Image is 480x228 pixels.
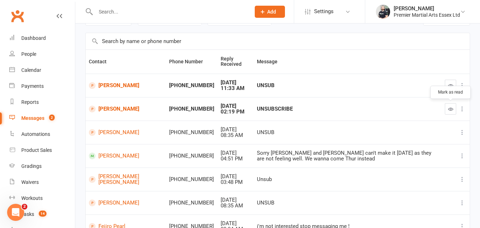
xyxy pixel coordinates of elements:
div: [DATE] [221,150,250,156]
div: Gradings [21,163,42,169]
div: [DATE] [221,197,250,203]
div: [PHONE_NUMBER] [169,200,214,206]
span: 14 [39,211,47,217]
div: UNSUBSCRIBE [257,106,438,112]
a: [PERSON_NAME] [89,153,163,159]
input: Search by name or phone number [86,33,470,49]
div: Premier Martial Arts Essex Ltd [394,12,460,18]
div: Payments [21,83,44,89]
div: [DATE] [221,80,250,86]
div: Dashboard [21,35,46,41]
div: Tasks [21,211,34,217]
a: Tasks 14 [9,206,75,222]
div: [PHONE_NUMBER] [169,106,214,112]
div: UNSUB [257,200,438,206]
div: [PERSON_NAME] [394,5,460,12]
div: [PHONE_NUMBER] [169,129,214,136]
div: UNSUB [257,129,438,136]
div: [PHONE_NUMBER] [169,153,214,159]
div: People [21,51,36,57]
div: Calendar [21,67,41,73]
div: 02:19 PM [221,109,250,115]
a: [PERSON_NAME] [89,129,163,136]
div: 08:35 AM [221,203,250,209]
div: [DATE] [221,221,250,227]
img: thumb_image1616261423.png [376,5,390,19]
a: [PERSON_NAME] [89,82,163,89]
a: People [9,46,75,62]
span: 2 [22,204,27,210]
span: Settings [314,4,334,20]
div: Sorry [PERSON_NAME] and [PERSON_NAME] can't make it [DATE] as they are not feeling well. We wanna... [257,150,438,162]
span: 2 [49,115,55,121]
div: Messages [21,115,44,121]
div: Reports [21,99,39,105]
a: Clubworx [9,7,26,25]
a: [PERSON_NAME] [PERSON_NAME] [89,174,163,185]
div: 04:51 PM [221,156,250,162]
a: Payments [9,78,75,94]
span: Add [267,9,276,15]
div: Workouts [21,195,43,201]
a: [PERSON_NAME] [89,200,163,206]
th: Message [254,50,442,74]
div: Automations [21,131,50,137]
div: [DATE] [221,127,250,133]
div: 03:48 PM [221,179,250,185]
th: Contact [86,50,166,74]
a: Waivers [9,174,75,190]
div: [PHONE_NUMBER] [169,83,214,89]
th: Reply Received [217,50,254,74]
input: Search... [93,7,246,17]
a: Gradings [9,158,75,174]
a: Product Sales [9,142,75,158]
a: Dashboard [9,30,75,46]
th: Phone Number [166,50,217,74]
div: UNSUB [257,83,438,89]
div: [DATE] [221,103,250,109]
a: Calendar [9,62,75,78]
div: Waivers [21,179,39,185]
iframe: Intercom live chat [7,204,24,221]
button: Add [255,6,285,18]
a: [PERSON_NAME] [89,106,163,112]
div: 08:35 AM [221,132,250,138]
a: Reports [9,94,75,110]
div: [PHONE_NUMBER] [169,176,214,182]
div: 11:33 AM [221,85,250,91]
div: [DATE] [221,174,250,180]
a: Messages 2 [9,110,75,126]
a: Automations [9,126,75,142]
div: Product Sales [21,147,52,153]
a: Workouts [9,190,75,206]
div: Unsub [257,176,438,182]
